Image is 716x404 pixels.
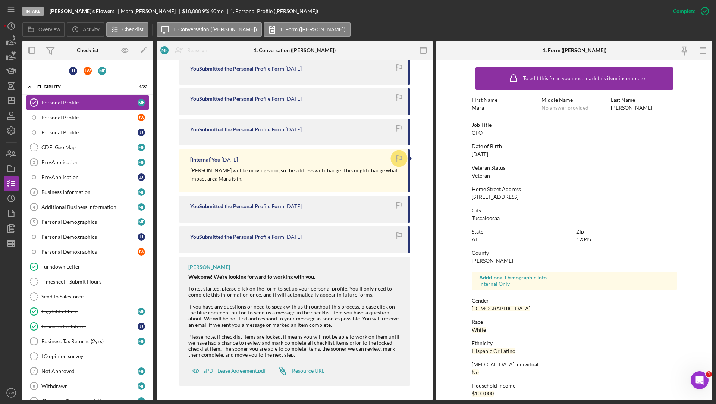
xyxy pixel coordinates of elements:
[472,391,494,397] div: $100,000
[472,143,677,149] div: Date of Birth
[26,155,149,170] a: 2Pre-ApplicationMF
[138,233,145,241] div: J J
[285,203,302,209] time: 2024-10-09 14:21
[41,100,138,106] div: Personal Profile
[576,229,677,235] div: Zip
[285,126,302,132] time: 2024-10-09 15:38
[83,26,99,32] label: Activity
[138,173,145,181] div: J J
[138,203,145,211] div: M F
[41,219,138,225] div: Personal Demographics
[26,229,149,244] a: Personal DemographicsJJ
[541,97,607,103] div: Middle Name
[26,170,149,185] a: Pre-ApplicationJJ
[41,368,138,374] div: Not Approved
[210,8,224,14] div: 60 mo
[4,385,19,400] button: AW
[285,234,302,240] time: 2024-10-08 23:31
[50,8,114,14] b: [PERSON_NAME]'s Flowers
[26,319,149,334] a: Business CollateralJJ
[472,173,490,179] div: Veteran
[472,165,677,171] div: Veteran Status
[666,4,712,19] button: Complete
[157,43,215,58] button: MFReassign
[33,190,35,194] tspan: 3
[41,323,138,329] div: Business Collateral
[157,22,262,37] button: 1. Conversation ([PERSON_NAME])
[67,22,104,37] button: Activity
[190,126,284,132] div: You Submitted the Personal Profile Form
[41,204,138,210] div: Additional Business Information
[77,47,98,53] div: Checklist
[173,26,257,32] label: 1. Conversation ([PERSON_NAME])
[479,275,669,281] div: Additional Demographic Info
[26,200,149,214] a: 4Additional Business InformationMF
[41,144,138,150] div: CDFI Geo Map
[472,327,486,333] div: White
[22,22,65,37] button: Overview
[472,298,677,304] div: Gender
[541,105,588,111] div: No answer provided
[41,383,138,389] div: Withdrawn
[472,130,483,136] div: CFO
[138,159,145,166] div: M F
[673,4,695,19] div: Complete
[472,97,538,103] div: First Name
[472,340,677,346] div: Ethnicity
[611,105,652,111] div: [PERSON_NAME]
[41,249,138,255] div: Personal Demographics
[479,281,669,287] div: Internal Only
[26,274,149,289] a: Timesheet - Submit Hours
[472,250,677,256] div: County
[188,273,315,280] strong: Welcome! We're looking forward to working with you.
[26,364,149,379] a: 7Not ApprovedMF
[138,248,145,256] div: J W
[472,215,500,221] div: Tuscaloosaa
[138,323,145,330] div: J J
[472,194,518,200] div: [STREET_ADDRESS]
[26,289,149,304] a: Send to Salesforce
[472,122,677,128] div: Job Title
[33,205,35,209] tspan: 4
[26,244,149,259] a: Personal DemographicsJW
[26,349,149,364] a: LO opinion survey
[26,379,149,394] a: 8WithdrawnMF
[230,8,318,14] div: 1. Personal Profile ([PERSON_NAME])
[188,264,230,270] div: [PERSON_NAME]
[190,166,401,183] p: [PERSON_NAME] will be moving soon, so the address will change. This might change what impact area...
[280,26,346,32] label: 1. Form ([PERSON_NAME])
[138,308,145,315] div: M F
[138,367,145,375] div: M F
[472,151,488,157] div: [DATE]
[138,338,145,345] div: M F
[33,220,35,224] tspan: 5
[472,383,677,389] div: Household Income
[84,67,92,75] div: J W
[41,174,138,180] div: Pre-Application
[41,309,138,314] div: Eligibility Phase
[33,384,35,388] tspan: 8
[254,47,336,53] div: 1. Conversation ([PERSON_NAME])
[38,26,60,32] label: Overview
[264,22,351,37] button: 1. Form ([PERSON_NAME])
[472,229,572,235] div: State
[202,8,209,14] div: 9 %
[190,157,220,163] div: [Internal] You
[472,361,677,367] div: [MEDICAL_DATA] Individual
[26,185,149,200] a: 3Business InformationMF
[26,95,149,110] a: Personal ProfileMF
[285,66,302,72] time: 2024-10-10 20:12
[138,144,145,151] div: M F
[98,67,106,75] div: M F
[138,99,145,106] div: M F
[182,8,201,14] div: $10,000
[472,207,677,213] div: City
[190,96,284,102] div: You Submitted the Personal Profile Form
[41,294,149,300] div: Send to Salesforce
[33,399,35,403] tspan: 9
[472,306,530,311] div: [DEMOGRAPHIC_DATA]
[138,382,145,390] div: M F
[472,186,677,192] div: Home Street Address
[41,234,138,240] div: Personal Demographics
[41,338,138,344] div: Business Tax Returns (2yrs)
